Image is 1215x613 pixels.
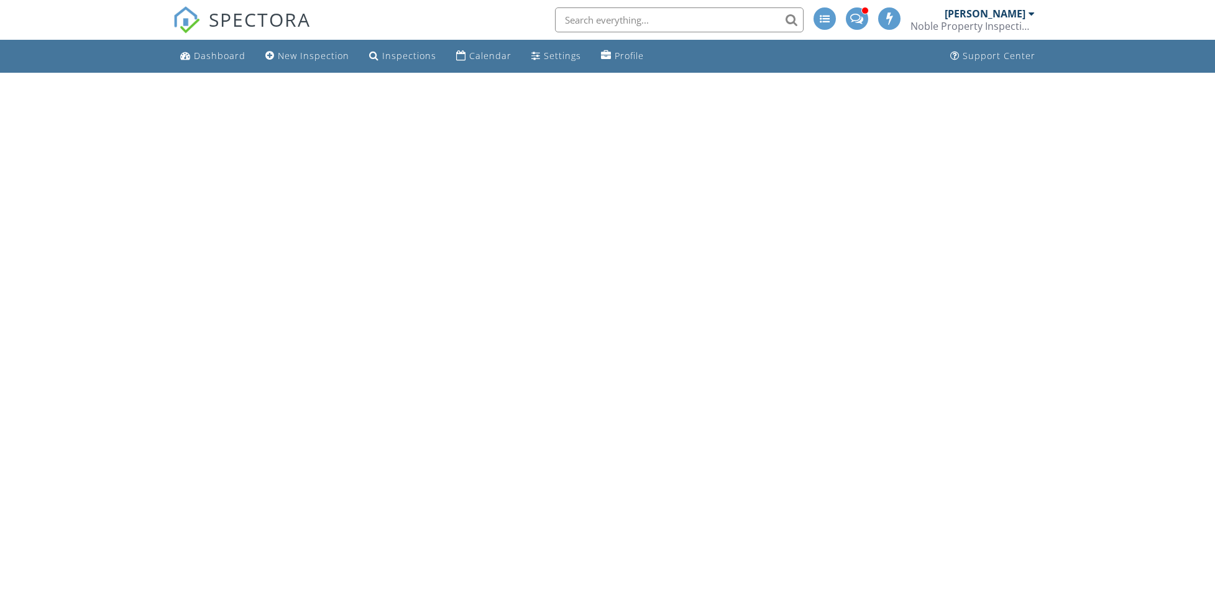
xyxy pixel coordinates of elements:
[382,50,436,62] div: Inspections
[260,45,354,68] a: New Inspection
[945,7,1025,20] div: [PERSON_NAME]
[173,17,311,43] a: SPECTORA
[945,45,1040,68] a: Support Center
[194,50,245,62] div: Dashboard
[209,6,311,32] span: SPECTORA
[910,20,1035,32] div: Noble Property Inspections
[451,45,516,68] a: Calendar
[544,50,581,62] div: Settings
[469,50,511,62] div: Calendar
[364,45,441,68] a: Inspections
[278,50,349,62] div: New Inspection
[596,45,649,68] a: Profile
[526,45,586,68] a: Settings
[173,6,200,34] img: The Best Home Inspection Software - Spectora
[963,50,1035,62] div: Support Center
[555,7,804,32] input: Search everything...
[615,50,644,62] div: Profile
[175,45,250,68] a: Dashboard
